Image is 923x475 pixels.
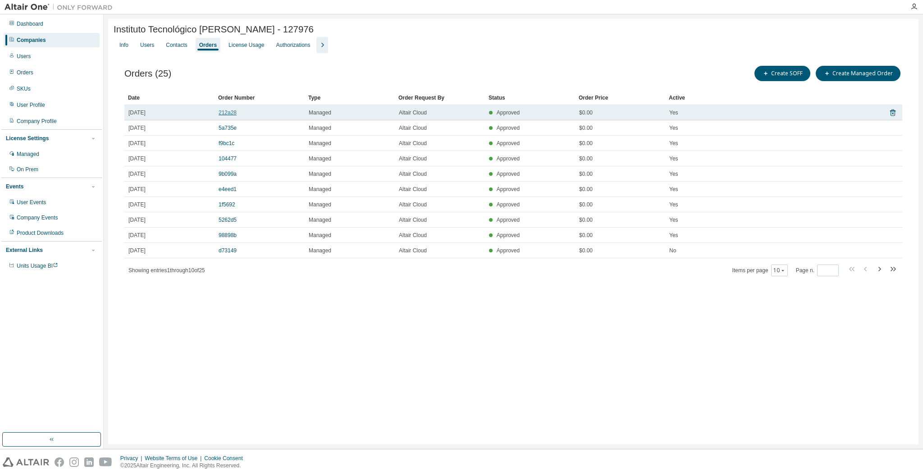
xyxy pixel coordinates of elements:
[128,247,146,254] span: [DATE]
[17,199,46,206] div: User Events
[128,267,205,274] span: Showing entries 1 through 10 of 25
[124,69,171,79] span: Orders (25)
[199,41,217,49] div: Orders
[497,217,520,223] span: Approved
[128,186,146,193] span: [DATE]
[17,101,45,109] div: User Profile
[309,232,331,239] span: Managed
[128,216,146,224] span: [DATE]
[579,247,593,254] span: $0.00
[579,140,593,147] span: $0.00
[17,118,57,125] div: Company Profile
[309,170,331,178] span: Managed
[17,151,39,158] div: Managed
[579,201,593,208] span: $0.00
[308,91,391,105] div: Type
[669,216,678,224] span: Yes
[309,201,331,208] span: Managed
[669,124,678,132] span: Yes
[309,140,331,147] span: Managed
[219,201,235,208] a: 1f5692
[128,140,146,147] span: [DATE]
[219,232,237,238] a: 98898b
[497,186,520,192] span: Approved
[579,109,593,116] span: $0.00
[128,201,146,208] span: [DATE]
[669,155,678,162] span: Yes
[140,41,154,49] div: Users
[579,186,593,193] span: $0.00
[399,170,427,178] span: Altair Cloud
[309,247,331,254] span: Managed
[579,124,593,132] span: $0.00
[497,125,520,131] span: Approved
[579,91,662,105] div: Order Price
[120,462,248,470] p: © 2025 Altair Engineering, Inc. All Rights Reserved.
[218,91,301,105] div: Order Number
[399,109,427,116] span: Altair Cloud
[17,37,46,44] div: Companies
[796,265,839,276] span: Page n.
[204,455,248,462] div: Cookie Consent
[219,110,237,116] a: 212a28
[669,140,678,147] span: Yes
[228,41,264,49] div: License Usage
[219,125,237,131] a: 5a735e
[69,457,79,467] img: instagram.svg
[309,216,331,224] span: Managed
[114,24,314,35] span: Instituto Tecnológico [PERSON_NAME] - 127976
[119,41,128,49] div: Info
[399,124,427,132] span: Altair Cloud
[17,69,33,76] div: Orders
[219,155,237,162] a: 104477
[398,91,481,105] div: Order Request By
[128,124,146,132] span: [DATE]
[17,20,43,27] div: Dashboard
[497,201,520,208] span: Approved
[732,265,788,276] span: Items per page
[399,186,427,193] span: Altair Cloud
[399,216,427,224] span: Altair Cloud
[6,135,49,142] div: License Settings
[219,171,237,177] a: 9b099a
[579,232,593,239] span: $0.00
[219,217,237,223] a: 5262d5
[669,170,678,178] span: Yes
[669,247,676,254] span: No
[399,155,427,162] span: Altair Cloud
[497,110,520,116] span: Approved
[399,201,427,208] span: Altair Cloud
[399,247,427,254] span: Altair Cloud
[128,170,146,178] span: [DATE]
[276,41,310,49] div: Authorizations
[497,171,520,177] span: Approved
[17,85,31,92] div: SKUs
[128,109,146,116] span: [DATE]
[497,155,520,162] span: Approved
[17,166,38,173] div: On Prem
[399,232,427,239] span: Altair Cloud
[669,186,678,193] span: Yes
[84,457,94,467] img: linkedin.svg
[309,155,331,162] span: Managed
[309,109,331,116] span: Managed
[579,170,593,178] span: $0.00
[816,66,900,81] button: Create Managed Order
[399,140,427,147] span: Altair Cloud
[17,229,64,237] div: Product Downloads
[773,267,786,274] button: 10
[497,247,520,254] span: Approved
[489,91,571,105] div: Status
[55,457,64,467] img: facebook.svg
[6,247,43,254] div: External Links
[219,186,237,192] a: e4eed1
[145,455,204,462] div: Website Terms of Use
[99,457,112,467] img: youtube.svg
[669,91,848,105] div: Active
[6,183,23,190] div: Events
[17,263,58,269] span: Units Usage BI
[579,216,593,224] span: $0.00
[120,455,145,462] div: Privacy
[166,41,187,49] div: Contacts
[497,232,520,238] span: Approved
